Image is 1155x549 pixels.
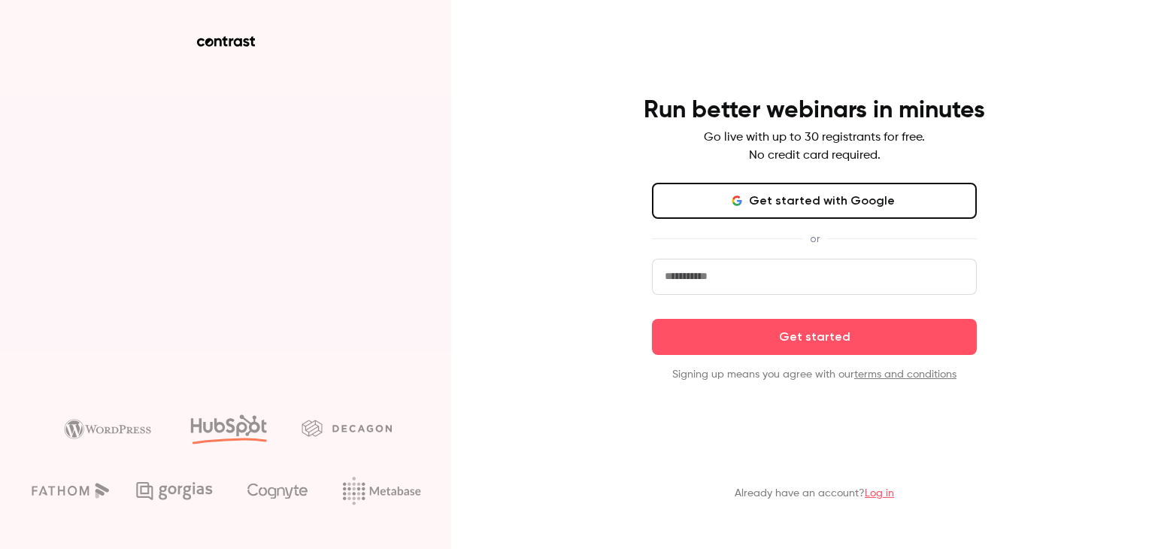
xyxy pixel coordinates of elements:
[802,231,827,247] span: or
[302,420,392,436] img: decagon
[652,367,977,382] p: Signing up means you agree with our
[652,183,977,219] button: Get started with Google
[865,488,894,499] a: Log in
[644,96,985,126] h4: Run better webinars in minutes
[704,129,925,165] p: Go live with up to 30 registrants for free. No credit card required.
[735,486,894,501] p: Already have an account?
[854,369,956,380] a: terms and conditions
[652,319,977,355] button: Get started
